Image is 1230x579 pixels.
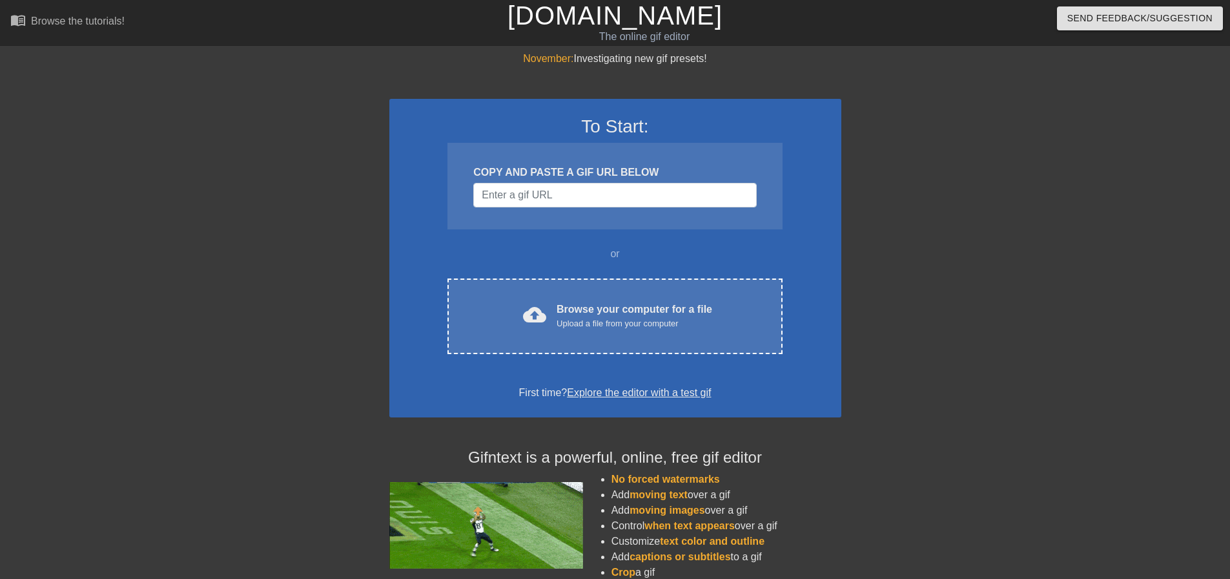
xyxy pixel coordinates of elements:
li: Add over a gif [611,503,841,518]
h4: Gifntext is a powerful, online, free gif editor [389,448,841,467]
div: Upload a file from your computer [557,317,712,330]
li: Control over a gif [611,518,841,534]
span: text color and outline [660,536,764,547]
button: Send Feedback/Suggestion [1057,6,1223,30]
span: when text appears [644,520,735,531]
span: moving images [630,505,704,516]
div: Browse your computer for a file [557,302,712,330]
span: moving text [630,489,688,500]
a: [DOMAIN_NAME] [507,1,723,30]
li: Customize [611,534,841,549]
div: or [423,246,808,262]
div: First time? [406,385,825,401]
img: football_small.gif [389,482,583,569]
li: Add to a gif [611,549,841,565]
a: Explore the editor with a test gif [567,387,711,398]
span: menu_book [10,12,26,28]
a: Browse the tutorials! [10,12,125,32]
span: captions or subtitles [630,551,730,562]
span: November: [523,53,573,64]
span: Send Feedback/Suggestion [1067,10,1213,26]
h3: To Start: [406,116,825,138]
input: Username [473,183,756,207]
span: Crop [611,567,635,578]
span: cloud_upload [523,303,546,326]
div: Investigating new gif presets! [389,51,841,67]
li: Add over a gif [611,487,841,503]
span: No forced watermarks [611,474,720,485]
div: Browse the tutorials! [31,16,125,26]
div: The online gif editor [416,29,872,45]
div: COPY AND PASTE A GIF URL BELOW [473,165,756,180]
